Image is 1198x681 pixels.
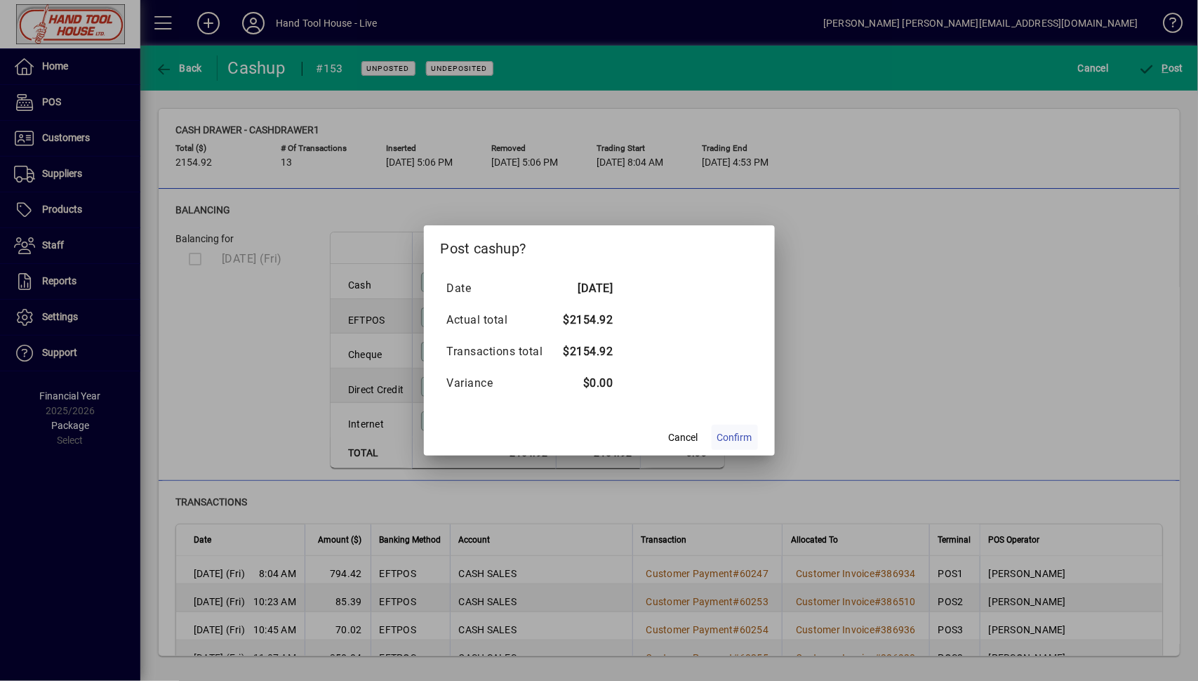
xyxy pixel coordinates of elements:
h2: Post cashup? [424,225,775,266]
td: $2154.92 [557,336,613,367]
td: Date [446,272,557,304]
td: Actual total [446,304,557,336]
td: $2154.92 [557,304,613,336]
td: $0.00 [557,367,613,399]
span: Cancel [669,430,698,445]
button: Confirm [712,425,758,450]
button: Cancel [661,425,706,450]
span: Confirm [717,430,752,445]
td: [DATE] [557,272,613,304]
td: Transactions total [446,336,557,367]
td: Variance [446,367,557,399]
